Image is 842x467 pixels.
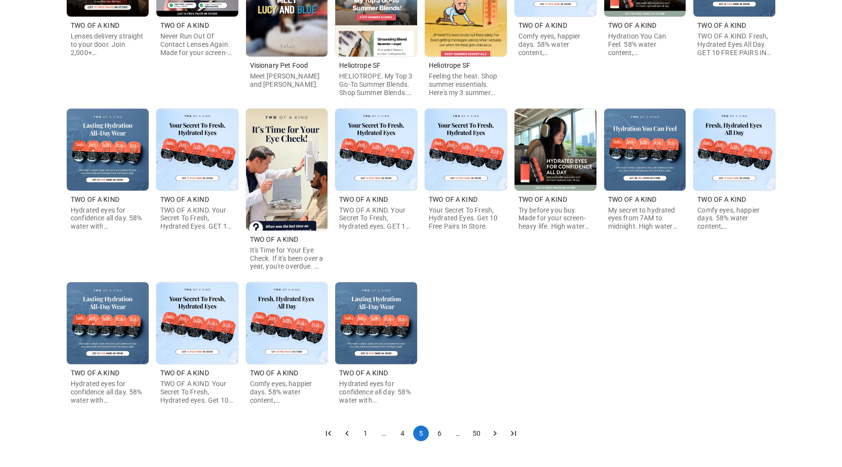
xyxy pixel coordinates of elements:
[395,426,410,441] button: Go to page 4
[160,206,231,238] span: TWO OF A KIND. Your Secret To Fresh, Hydrated Eyes. GET 10 FREE PAIRS IN STORE.
[339,380,410,420] span: Hydrated eyes for confidence all day. 58% water with [MEDICAL_DATA]. Get 10 free pairs in store.
[697,21,746,29] span: TWO OF A KIND
[697,206,770,272] span: Comfy eyes, happier days. 58% water content, [MEDICAL_DATA], and vitamins to keep your eyes fresh...
[518,206,592,279] span: Try before you buy. Made for your screen-heavy life. High water content, all-day comfort. Pause, ...
[339,426,355,441] button: Go to previous page
[518,195,567,203] span: TWO OF A KIND
[413,426,429,441] button: page 5
[67,282,149,364] img: Image
[604,109,686,191] img: Image
[250,369,299,377] span: TWO OF A KIND
[250,246,324,369] span: It's Time for Your Eye Check. If it's been over a year, you're overdue. We Care & Listen. Tailore...
[608,195,657,203] span: TWO OF A KIND
[71,195,119,203] span: TWO OF A KIND
[160,32,233,114] span: Never Run Out Of Contact Lenses Again. Made for your screen-heavy life. High water content, all-d...
[250,380,323,445] span: Comfy eyes, happier days. 58% water content, [MEDICAL_DATA], and vitamins to keep your eyes fresh...
[432,426,447,441] button: Go to page 6
[156,109,238,191] img: Image
[250,72,320,88] span: Meet [PERSON_NAME] and [PERSON_NAME].
[160,21,209,29] span: TWO OF A KIND
[71,369,119,377] span: TWO OF A KIND
[506,426,521,441] button: Go to last page
[71,21,119,29] span: TWO OF A KIND
[156,282,238,364] img: Image
[469,426,484,441] button: Go to page 50
[425,109,507,191] img: Image
[160,380,233,412] span: TWO OF A KIND. Your Secret To Fresh, Hydrated eyes. Get 10 FREE PAIRS IN STORE.
[319,426,523,441] nav: pagination navigation
[518,21,567,29] span: TWO OF A KIND
[246,109,328,231] img: Image
[697,32,771,64] span: TWO OF A KIND. Fresh, Hydrated Eyes All Day. GET 10 FREE PAIRS IN STORE.
[429,61,470,69] span: Heliotrope SF
[697,195,746,203] span: TWO OF A KIND
[67,109,149,191] img: Image
[339,72,412,154] span: HELIOTROPE. My Top 3 Go-To Summer Blends. Shop Summer Blends. Grounding Blend. Evening Blend. Upl...
[160,369,209,377] span: TWO OF A KIND
[608,32,676,81] span: Hydration You Can Feel. 58% water content, [MEDICAL_DATA], and vitamins. Get 10 Free Pairs in store.
[160,195,209,203] span: TWO OF A KIND
[518,32,586,81] span: Comfy eyes, happier days. 58% water content, [MEDICAL_DATA], and vitamins. Get 10 free pairs in s...
[321,426,336,441] button: Go to first page
[608,206,681,288] span: My secret to hydrated eyes from 7AM to midnight. High water content, all-day comfort. Pause, skip...
[335,282,417,364] img: Image
[429,72,499,162] span: Feeling the heat. Shop summer essentials. Here's my 3 summer essentials. Coconut Oil & Goat's Mil...
[376,428,392,438] div: …
[487,426,503,441] button: Go to next page
[335,109,417,191] img: Image
[71,380,142,420] span: Hydrated eyes for confidence all day. 58% water with [MEDICAL_DATA]. Get 10 free pairs in store.
[693,109,775,191] img: Image
[515,109,596,191] img: Image
[358,426,373,441] button: Go to page 1
[339,206,410,238] span: TWO OF A KIND. Your Secret To Fresh, Hydrated eyes. GET 10 FREE PAIRS IN STORE.
[71,206,143,263] span: Hydrated eyes for confidence all day. 58% water with [MEDICAL_DATA] for fresh, hydrated eyes all ...
[250,61,308,69] span: Visionary Pet Food
[246,282,328,364] img: Image
[339,369,388,377] span: TWO OF A KIND
[608,21,657,29] span: TWO OF A KIND
[429,206,498,231] span: Your Secret To Fresh, Hydrated Eyes. Get 10 Free Pairs In Store.
[71,32,145,89] span: Lenses delivery straight to your door. Join 2,000+ [DEMOGRAPHIC_DATA]. Stress-free lens delivery....
[339,61,381,69] span: Heliotrope SF
[450,428,466,438] div: …
[429,195,478,203] span: TWO OF A KIND
[339,195,388,203] span: TWO OF A KIND
[250,235,299,243] span: TWO OF A KIND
